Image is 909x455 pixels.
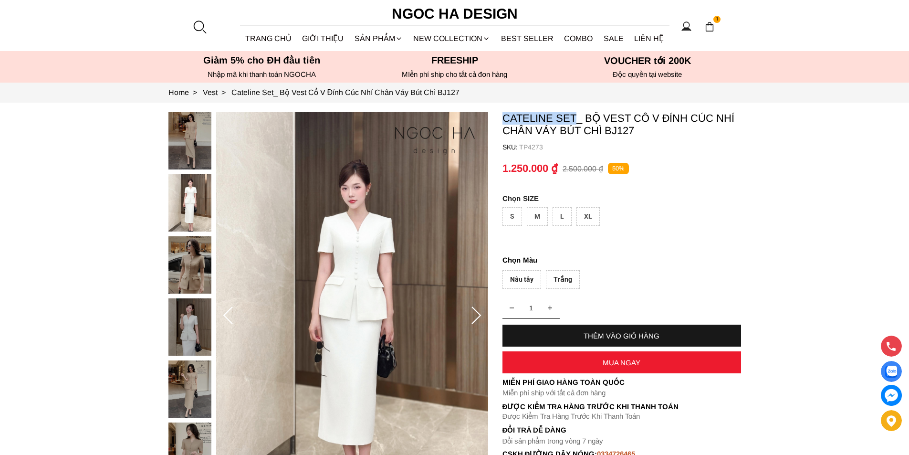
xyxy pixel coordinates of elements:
font: Miễn phí giao hàng toàn quốc [502,378,625,386]
p: SIZE [502,194,741,202]
a: Display image [881,361,902,382]
a: Combo [559,26,598,51]
div: L [553,207,572,226]
img: Display image [885,366,897,378]
div: S [502,207,522,226]
span: > [218,88,230,96]
span: 1 [713,16,721,23]
img: img-CART-ICON-ksit0nf1 [704,21,715,32]
a: BEST SELLER [496,26,559,51]
p: Được Kiểm Tra Hàng Trước Khi Thanh Toán [502,402,741,411]
a: Link to Vest [203,88,231,96]
p: TP4273 [519,143,741,151]
h6: MIễn phí ship cho tất cả đơn hàng [361,70,548,79]
a: LIÊN HỆ [629,26,669,51]
font: Đổi sản phẩm trong vòng 7 ngày [502,437,604,445]
h6: Độc quyền tại website [554,70,741,79]
img: Cateline Set_ Bộ Vest Cổ V Đính Cúc Nhí Chân Váy Bút Chì BJ127_mini_4 [168,360,211,418]
div: SẢN PHẨM [349,26,408,51]
span: > [189,88,201,96]
div: THÊM VÀO GIỎ HÀNG [502,332,741,340]
div: Nâu tây [502,270,541,289]
p: 50% [608,163,629,175]
p: 2.500.000 ₫ [563,164,603,173]
div: MUA NGAY [502,359,741,367]
div: XL [576,207,600,226]
font: Miễn phí ship với tất cả đơn hàng [502,389,606,397]
font: Freeship [431,55,478,65]
img: Cateline Set_ Bộ Vest Cổ V Đính Cúc Nhí Chân Váy Bút Chì BJ127_mini_0 [168,112,211,169]
a: Ngoc Ha Design [383,2,526,25]
h6: SKU: [502,143,519,151]
a: SALE [598,26,629,51]
img: Cateline Set_ Bộ Vest Cổ V Đính Cúc Nhí Chân Váy Bút Chì BJ127_mini_1 [168,174,211,232]
a: messenger [881,385,902,406]
img: Cateline Set_ Bộ Vest Cổ V Đính Cúc Nhí Chân Váy Bút Chì BJ127_mini_2 [168,236,211,294]
a: Link to Home [168,88,203,96]
h5: VOUCHER tới 200K [554,55,741,66]
a: TRANG CHỦ [240,26,297,51]
p: 1.250.000 ₫ [502,162,558,175]
div: M [527,207,548,226]
p: Màu [502,254,741,266]
input: Quantity input [502,298,560,317]
div: Trắng [546,270,580,289]
p: Được Kiểm Tra Hàng Trước Khi Thanh Toán [502,412,741,421]
font: Giảm 5% cho ĐH đầu tiên [203,55,320,65]
a: NEW COLLECTION [408,26,496,51]
font: Nhập mã khi thanh toán NGOCHA [208,70,316,78]
h6: Đổi trả dễ dàng [502,426,741,434]
a: GIỚI THIỆU [297,26,349,51]
a: Link to Cateline Set_ Bộ Vest Cổ V Đính Cúc Nhí Chân Váy Bút Chì BJ127 [231,88,460,96]
p: Cateline Set_ Bộ Vest Cổ V Đính Cúc Nhí Chân Váy Bút Chì BJ127 [502,112,741,137]
img: Cateline Set_ Bộ Vest Cổ V Đính Cúc Nhí Chân Váy Bút Chì BJ127_mini_3 [168,298,211,356]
